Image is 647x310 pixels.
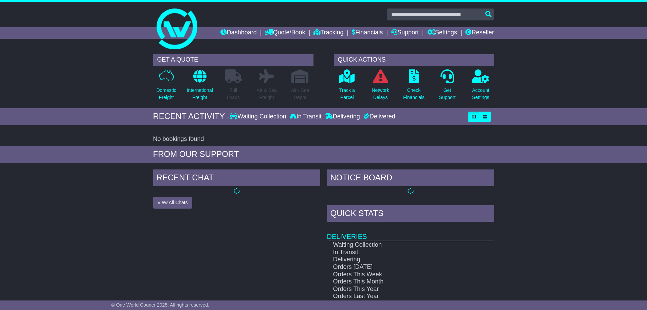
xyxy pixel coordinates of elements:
a: Dashboard [220,27,257,39]
p: Track a Parcel [339,87,355,101]
a: Tracking [313,27,343,39]
td: Deliveries [327,224,494,241]
td: In Transit [327,249,470,256]
p: Get Support [439,87,455,101]
a: Track aParcel [339,69,355,105]
span: © One World Courier 2025. All rights reserved. [111,302,210,308]
div: Quick Stats [327,205,494,224]
a: InternationalFreight [186,69,213,105]
a: AccountSettings [472,69,490,105]
td: Orders This Month [327,278,470,285]
td: Orders Last Year [327,293,470,300]
a: GetSupport [438,69,456,105]
a: Quote/Book [265,27,305,39]
td: Orders This Year [327,285,470,293]
div: Waiting Collection [230,113,288,120]
a: Support [391,27,419,39]
p: International Freight [187,87,213,101]
p: Domestic Freight [156,87,176,101]
a: Financials [352,27,383,39]
td: Waiting Collection [327,241,470,249]
div: Delivering [323,113,362,120]
div: FROM OUR SUPPORT [153,149,494,159]
a: CheckFinancials [403,69,425,105]
p: Air & Sea Freight [257,87,277,101]
a: DomesticFreight [156,69,176,105]
button: View All Chats [153,197,192,209]
td: Delivering [327,256,470,263]
a: Reseller [465,27,494,39]
p: Network Delays [372,87,389,101]
td: Orders This Week [327,271,470,278]
div: GET A QUOTE [153,54,313,66]
a: NetworkDelays [371,69,389,105]
p: Full Loads [225,87,242,101]
p: Check Financials [403,87,425,101]
a: Settings [427,27,457,39]
div: NOTICE BOARD [327,169,494,188]
div: RECENT ACTIVITY - [153,112,230,121]
div: RECENT CHAT [153,169,320,188]
p: Air / Sea Depot [291,87,309,101]
p: Account Settings [472,87,489,101]
div: No bookings found [153,135,494,143]
div: Delivered [362,113,395,120]
td: Orders [DATE] [327,263,470,271]
div: In Transit [288,113,323,120]
div: QUICK ACTIONS [334,54,494,66]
